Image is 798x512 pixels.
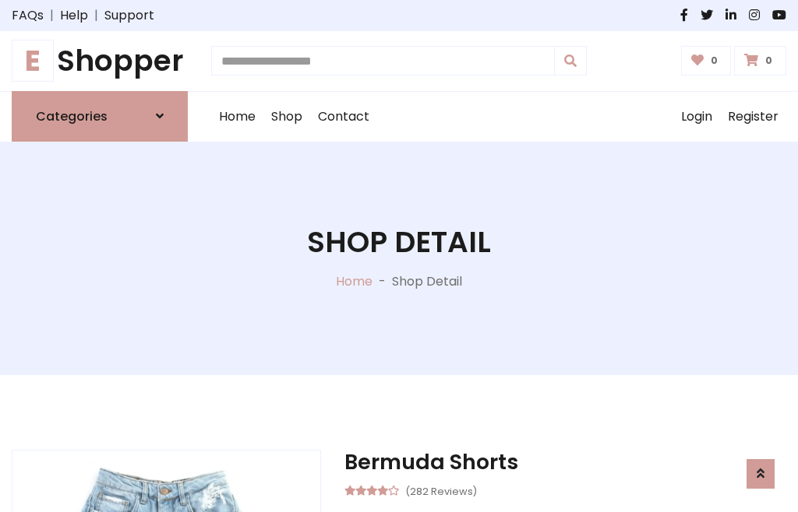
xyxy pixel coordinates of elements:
[263,92,310,142] a: Shop
[88,6,104,25] span: |
[405,481,477,500] small: (282 Reviews)
[336,272,373,290] a: Home
[104,6,154,25] a: Support
[734,46,786,75] a: 0
[211,92,263,142] a: Home
[673,92,720,142] a: Login
[681,46,732,75] a: 0
[44,6,60,25] span: |
[307,225,491,260] h1: Shop Detail
[310,92,377,142] a: Contact
[60,6,88,25] a: Help
[720,92,786,142] a: Register
[707,54,722,68] span: 0
[12,91,188,142] a: Categories
[761,54,776,68] span: 0
[12,44,188,79] a: EShopper
[12,6,44,25] a: FAQs
[12,40,54,82] span: E
[373,272,392,291] p: -
[344,450,786,475] h3: Bermuda Shorts
[392,272,462,291] p: Shop Detail
[36,109,108,124] h6: Categories
[12,44,188,79] h1: Shopper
